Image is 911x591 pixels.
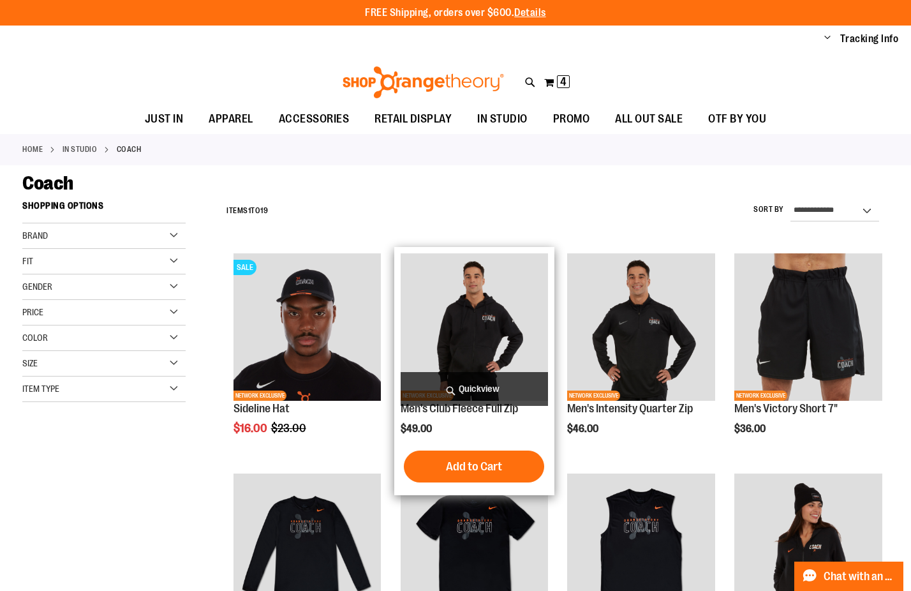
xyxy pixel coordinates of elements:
[824,571,896,583] span: Chat with an Expert
[567,253,715,403] a: OTF Mens Coach FA23 Intensity Quarter Zip - Black primary imageNETWORK EXCLUSIVE
[365,6,546,20] p: FREE Shipping, orders over $600.
[561,247,722,467] div: product
[374,105,452,133] span: RETAIL DISPLAY
[22,230,48,241] span: Brand
[840,32,899,46] a: Tracking Info
[22,172,73,194] span: Coach
[446,460,502,474] span: Add to Cart
[753,204,784,215] label: Sort By
[404,451,544,483] button: Add to Cart
[734,423,767,435] span: $36.00
[401,402,518,415] a: Men's Club Fleece Full Zip
[233,402,290,415] a: Sideline Hat
[567,423,600,435] span: $46.00
[279,105,350,133] span: ACCESSORIES
[209,105,253,133] span: APPAREL
[553,105,590,133] span: PROMO
[615,105,683,133] span: ALL OUT SALE
[824,33,831,45] button: Account menu
[233,260,256,275] span: SALE
[401,372,549,406] a: Quickview
[117,144,142,155] strong: Coach
[22,384,59,394] span: Item Type
[22,195,186,223] strong: Shopping Options
[233,391,286,401] span: NETWORK EXCLUSIVE
[63,144,98,155] a: IN STUDIO
[734,391,787,401] span: NETWORK EXCLUSIVE
[22,281,52,292] span: Gender
[477,105,528,133] span: IN STUDIO
[401,253,549,401] img: OTF Mens Coach FA23 Club Fleece Full Zip - Black primary image
[22,307,43,317] span: Price
[271,422,308,435] span: $23.00
[728,247,889,467] div: product
[145,105,184,133] span: JUST IN
[794,562,904,591] button: Chat with an Expert
[567,402,693,415] a: Men's Intensity Quarter Zip
[567,391,620,401] span: NETWORK EXCLUSIVE
[22,333,48,343] span: Color
[22,358,38,368] span: Size
[394,247,555,495] div: product
[567,253,715,401] img: OTF Mens Coach FA23 Intensity Quarter Zip - Black primary image
[233,422,269,435] span: $16.00
[22,144,43,155] a: Home
[734,402,838,415] a: Men's Victory Short 7"
[514,7,546,19] a: Details
[734,253,882,403] a: OTF Mens Coach FA23 Victory Short - Black primary imageNETWORK EXCLUSIVE
[233,253,381,403] a: Sideline Hat primary imageSALENETWORK EXCLUSIVE
[401,253,549,403] a: OTF Mens Coach FA23 Club Fleece Full Zip - Black primary imageNETWORK EXCLUSIVE
[248,206,251,215] span: 1
[260,206,268,215] span: 19
[341,66,506,98] img: Shop Orangetheory
[233,253,381,401] img: Sideline Hat primary image
[734,253,882,401] img: OTF Mens Coach FA23 Victory Short - Black primary image
[708,105,766,133] span: OTF BY YOU
[22,256,33,266] span: Fit
[401,423,434,435] span: $49.00
[227,247,388,467] div: product
[560,75,567,88] span: 4
[226,201,268,221] h2: Items to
